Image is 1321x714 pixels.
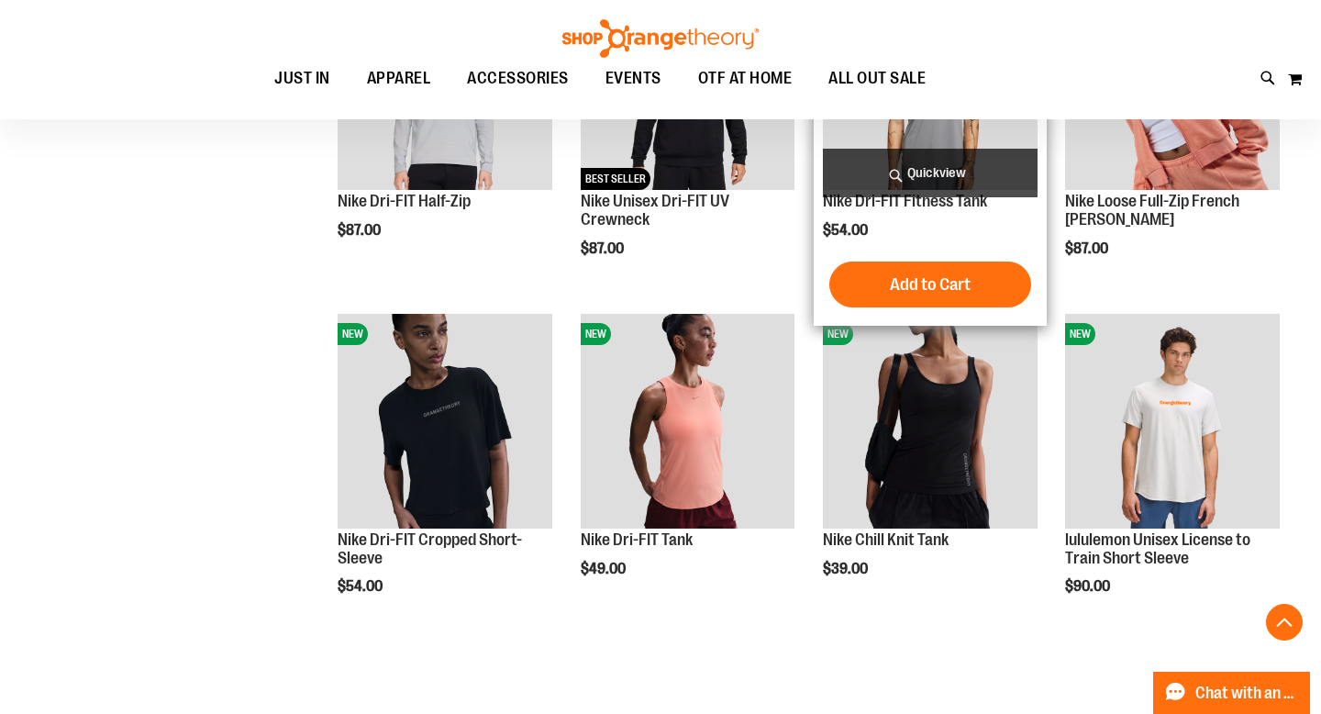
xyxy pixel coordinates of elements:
span: APPAREL [367,58,431,99]
a: Nike Dri-FIT Cropped Short-Sleeve [338,530,522,567]
div: product [572,305,805,624]
span: ACCESSORIES [467,58,569,99]
div: product [1056,305,1289,641]
a: Nike Dri-FIT Fitness Tank [823,192,987,210]
button: Add to Cart [829,262,1031,307]
span: $90.00 [1065,578,1113,595]
span: $54.00 [823,222,871,239]
a: Quickview [823,149,1038,197]
a: lululemon Unisex License to Train Short Sleeve [1065,530,1250,567]
span: Chat with an Expert [1195,685,1299,702]
span: $87.00 [581,240,627,257]
span: NEW [338,323,368,345]
a: Nike Loose Full-Zip French [PERSON_NAME] [1065,192,1239,229]
span: $87.00 [338,222,383,239]
span: OTF AT HOME [698,58,793,99]
span: NEW [823,323,853,345]
img: Nike Dri-FIT Cropped Short-Sleeve [338,314,552,529]
span: BEST SELLER [581,168,650,190]
span: NEW [581,323,611,345]
div: product [328,305,561,641]
a: Nike Chill Knit Tank [823,530,949,549]
img: Nike Chill Knit Tank [823,314,1038,529]
a: Nike Dri-FIT Half-Zip [338,192,471,210]
a: Nike Unisex Dri-FIT UV Crewneck [581,192,729,229]
span: $54.00 [338,578,385,595]
img: Shop Orangetheory [560,19,761,58]
button: Back To Top [1266,604,1303,641]
span: EVENTS [605,58,661,99]
span: $39.00 [823,561,871,577]
img: lululemon Unisex License to Train Short Sleeve [1065,314,1280,529]
div: product [814,305,1047,624]
span: $49.00 [581,561,628,577]
a: Nike Chill Knit TankNEW [823,314,1038,531]
a: Nike Dri-FIT Cropped Short-SleeveNEW [338,314,552,531]
span: JUST IN [274,58,330,99]
a: Nike Dri-FIT TankNEW [581,314,795,531]
button: Chat with an Expert [1153,672,1311,714]
a: Nike Dri-FIT Tank [581,530,693,549]
span: NEW [1065,323,1095,345]
span: Add to Cart [890,274,971,295]
img: Nike Dri-FIT Tank [581,314,795,529]
span: ALL OUT SALE [828,58,926,99]
span: $87.00 [1065,240,1111,257]
a: lululemon Unisex License to Train Short SleeveNEW [1065,314,1280,531]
